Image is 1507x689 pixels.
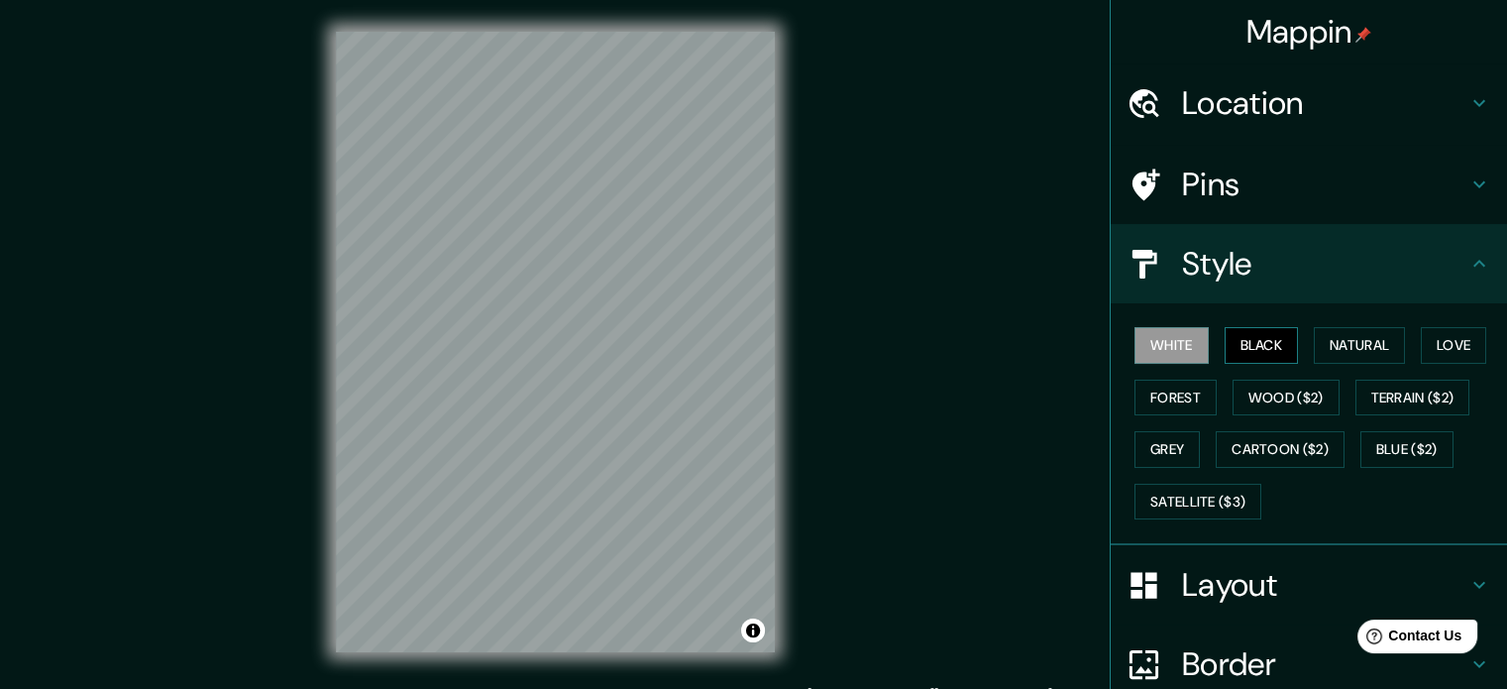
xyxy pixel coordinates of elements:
[1314,327,1405,364] button: Natural
[1134,431,1200,468] button: Grey
[1182,644,1467,684] h4: Border
[1421,327,1486,364] button: Love
[1182,244,1467,284] h4: Style
[1111,145,1507,224] div: Pins
[1134,380,1217,416] button: Forest
[1216,431,1345,468] button: Cartoon ($2)
[1355,27,1371,43] img: pin-icon.png
[1182,83,1467,123] h4: Location
[741,619,765,642] button: Toggle attribution
[1246,12,1372,52] h4: Mappin
[1111,224,1507,303] div: Style
[1331,612,1485,667] iframe: Help widget launcher
[336,32,775,652] canvas: Map
[1134,484,1261,520] button: Satellite ($3)
[1182,565,1467,605] h4: Layout
[1233,380,1340,416] button: Wood ($2)
[1134,327,1209,364] button: White
[1182,165,1467,204] h4: Pins
[1225,327,1299,364] button: Black
[1355,380,1470,416] button: Terrain ($2)
[1111,63,1507,143] div: Location
[1111,545,1507,625] div: Layout
[1360,431,1453,468] button: Blue ($2)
